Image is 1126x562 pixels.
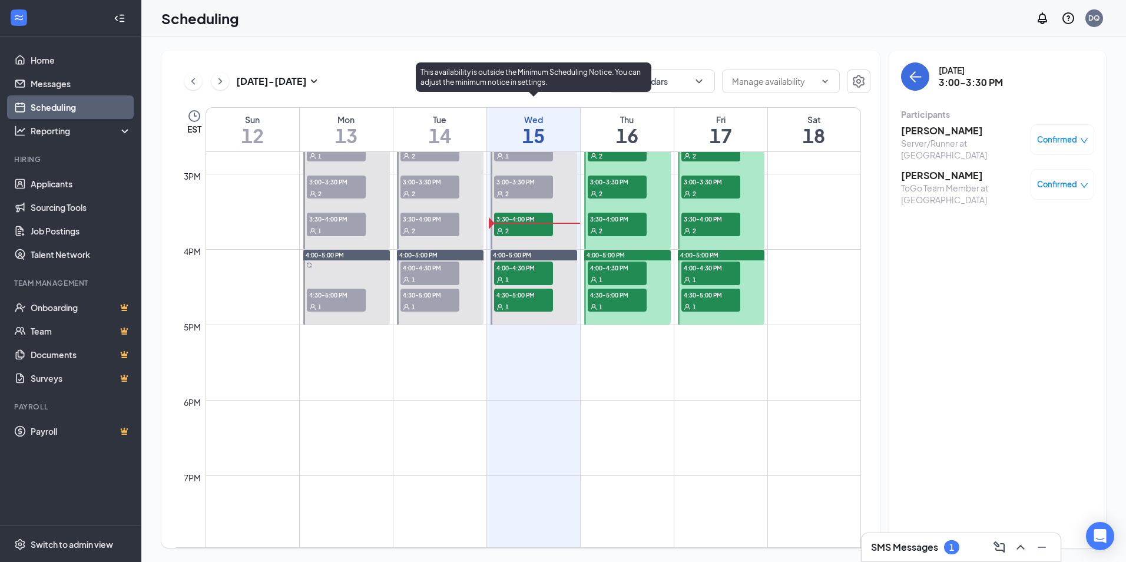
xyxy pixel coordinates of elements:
span: Confirmed [1037,134,1077,146]
div: Reporting [31,125,132,137]
svg: User [684,276,691,283]
svg: ChevronUp [1014,540,1028,554]
svg: User [496,276,504,283]
span: 4:00-4:30 PM [494,262,553,273]
span: 2 [599,190,602,198]
span: 4:00-4:30 PM [588,262,647,273]
span: 4:00-4:30 PM [681,262,740,273]
a: OnboardingCrown [31,296,131,319]
h1: 13 [300,125,393,146]
h3: [PERSON_NAME] [901,124,1025,137]
button: Settings [847,70,870,93]
button: back-button [901,62,929,91]
span: 2 [412,227,415,235]
h1: 16 [581,125,674,146]
h1: 17 [674,125,767,146]
span: 4:30-5:00 PM [681,289,740,300]
svg: ChevronLeft [187,74,199,88]
span: 1 [318,227,322,235]
svg: Notifications [1035,11,1049,25]
h1: Scheduling [161,8,239,28]
span: 2 [693,190,696,198]
span: 3:00-3:30 PM [494,176,553,187]
h3: 3:00-3:30 PM [939,76,1003,89]
svg: User [309,303,316,310]
span: 4:30-5:00 PM [400,289,459,300]
svg: User [590,227,597,234]
svg: Minimize [1035,540,1049,554]
span: Confirmed [1037,178,1077,190]
div: Wed [487,114,580,125]
svg: User [403,303,410,310]
svg: User [496,153,504,160]
span: 4:00-5:00 PM [399,251,438,259]
span: EST [187,123,201,135]
svg: User [403,276,410,283]
svg: ArrowLeft [908,70,922,84]
a: SurveysCrown [31,366,131,390]
div: 3pm [181,170,203,183]
svg: User [403,153,410,160]
button: ChevronLeft [184,72,202,90]
svg: User [590,276,597,283]
span: 1 [505,152,509,160]
div: Team Management [14,278,129,288]
span: 4:00-5:00 PM [493,251,531,259]
svg: Settings [14,538,26,550]
span: 1 [599,276,602,284]
h1: 14 [393,125,486,146]
svg: User [684,190,691,197]
span: 2 [693,227,696,235]
svg: User [403,190,410,197]
div: 5pm [181,320,203,333]
a: Sourcing Tools [31,196,131,219]
a: Applicants [31,172,131,196]
h3: [DATE] - [DATE] [236,75,307,88]
svg: ComposeMessage [992,540,1006,554]
span: 4:00-4:30 PM [400,262,459,273]
button: ComposeMessage [990,538,1009,557]
span: 1 [318,303,322,311]
div: Sun [206,114,299,125]
span: 3:00-3:30 PM [307,176,366,187]
a: DocumentsCrown [31,343,131,366]
h1: 12 [206,125,299,146]
div: 6pm [181,396,203,409]
svg: User [309,153,316,160]
h1: 18 [768,125,861,146]
span: 2 [505,190,509,198]
span: 1 [412,303,415,311]
a: October 13, 2025 [300,108,393,151]
svg: User [496,303,504,310]
span: 3:30-4:00 PM [400,213,459,224]
svg: User [590,153,597,160]
span: 4:00-5:00 PM [306,251,344,259]
div: Switch to admin view [31,538,113,550]
span: 2 [412,190,415,198]
svg: User [309,227,316,234]
span: 1 [318,152,322,160]
div: This availability is outside the Minimum Scheduling Notice. You can adjust the minimum notice in ... [416,62,651,92]
span: 3:30-4:00 PM [681,213,740,224]
button: ChevronRight [211,72,229,90]
a: PayrollCrown [31,419,131,443]
span: 2 [693,152,696,160]
input: Manage availability [732,75,816,88]
span: 2 [412,152,415,160]
svg: User [309,190,316,197]
a: October 16, 2025 [581,108,674,151]
svg: ChevronDown [693,75,705,87]
a: October 17, 2025 [674,108,767,151]
span: 4:00-5:00 PM [680,251,718,259]
span: 2 [599,152,602,160]
span: down [1080,137,1088,145]
a: Job Postings [31,219,131,243]
a: October 14, 2025 [393,108,486,151]
a: Scheduling [31,95,131,119]
span: 1 [505,276,509,284]
div: Payroll [14,402,129,412]
span: 2 [318,190,322,198]
div: DQ [1088,13,1100,23]
svg: User [590,303,597,310]
button: All calendarsChevronDown [609,70,715,93]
